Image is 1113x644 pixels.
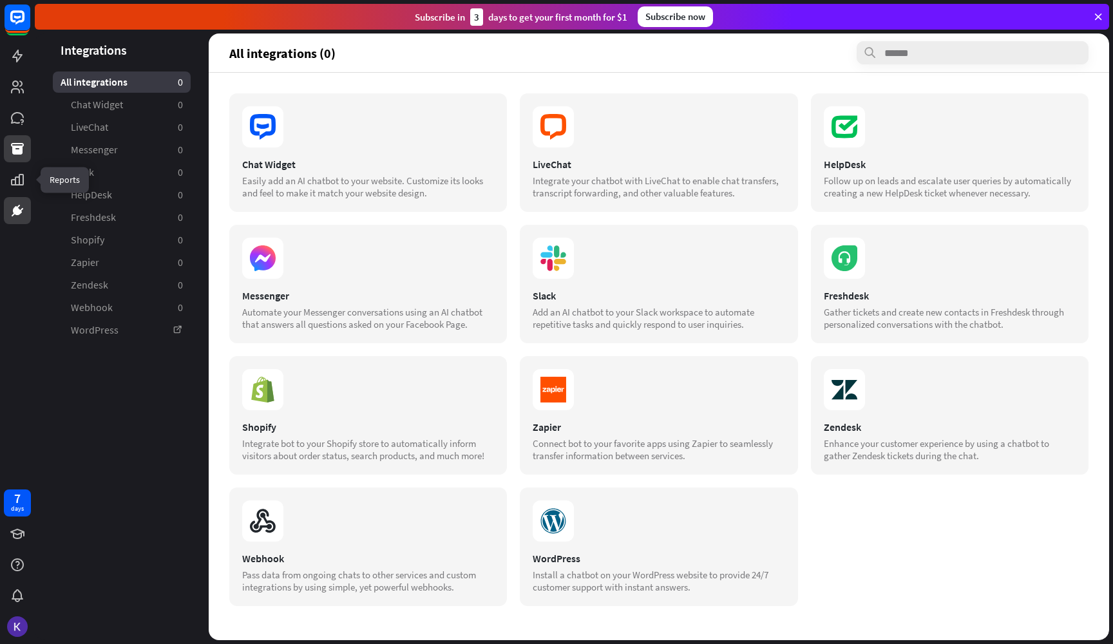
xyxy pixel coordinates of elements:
[71,98,123,111] span: Chat Widget
[533,421,785,433] div: Zapier
[178,278,183,292] aside: 0
[242,437,494,462] div: Integrate bot to your Shopify store to automatically inform visitors about order status, search p...
[53,139,191,160] a: Messenger 0
[71,188,112,202] span: HelpDesk
[415,8,627,26] div: Subscribe in days to get your first month for $1
[71,233,104,247] span: Shopify
[824,437,1076,462] div: Enhance your customer experience by using a chatbot to gather Zendesk tickets during the chat.
[61,75,128,89] span: All integrations
[71,166,94,179] span: Slack
[242,158,494,171] div: Chat Widget
[178,120,183,134] aside: 0
[53,207,191,228] a: Freshdesk 0
[11,504,24,513] div: days
[71,211,116,224] span: Freshdesk
[71,120,108,134] span: LiveChat
[242,306,494,330] div: Automate your Messenger conversations using an AI chatbot that answers all questions asked on you...
[533,306,785,330] div: Add an AI chatbot to your Slack workspace to automate repetitive tasks and quickly respond to use...
[14,493,21,504] div: 7
[824,289,1076,302] div: Freshdesk
[229,41,1089,64] section: All integrations (0)
[533,437,785,462] div: Connect bot to your favorite apps using Zapier to seamlessly transfer information between services.
[53,252,191,273] a: Zapier 0
[71,301,113,314] span: Webhook
[4,489,31,516] a: 7 days
[824,175,1076,199] div: Follow up on leads and escalate user queries by automatically creating a new HelpDesk ticket when...
[242,421,494,433] div: Shopify
[242,569,494,593] div: Pass data from ongoing chats to other services and custom integrations by using simple, yet power...
[242,289,494,302] div: Messenger
[178,75,183,89] aside: 0
[533,552,785,565] div: WordPress
[242,175,494,199] div: Easily add an AI chatbot to your website. Customize its looks and feel to make it match your webs...
[53,319,191,341] a: WordPress
[824,421,1076,433] div: Zendesk
[178,233,183,247] aside: 0
[178,211,183,224] aside: 0
[71,256,99,269] span: Zapier
[178,98,183,111] aside: 0
[824,306,1076,330] div: Gather tickets and create new contacts in Freshdesk through personalized conversations with the c...
[824,158,1076,171] div: HelpDesk
[71,278,108,292] span: Zendesk
[53,94,191,115] a: Chat Widget 0
[533,158,785,171] div: LiveChat
[470,8,483,26] div: 3
[178,256,183,269] aside: 0
[178,301,183,314] aside: 0
[178,143,183,156] aside: 0
[71,143,118,156] span: Messenger
[53,229,191,251] a: Shopify 0
[53,274,191,296] a: Zendesk 0
[638,6,713,27] div: Subscribe now
[242,552,494,565] div: Webhook
[53,297,191,318] a: Webhook 0
[178,166,183,179] aside: 0
[53,162,191,183] a: Slack 0
[10,5,49,44] button: Open LiveChat chat widget
[533,289,785,302] div: Slack
[533,569,785,593] div: Install a chatbot on your WordPress website to provide 24/7 customer support with instant answers.
[178,188,183,202] aside: 0
[35,41,209,59] header: Integrations
[533,175,785,199] div: Integrate your chatbot with LiveChat to enable chat transfers, transcript forwarding, and other v...
[53,184,191,205] a: HelpDesk 0
[53,117,191,138] a: LiveChat 0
